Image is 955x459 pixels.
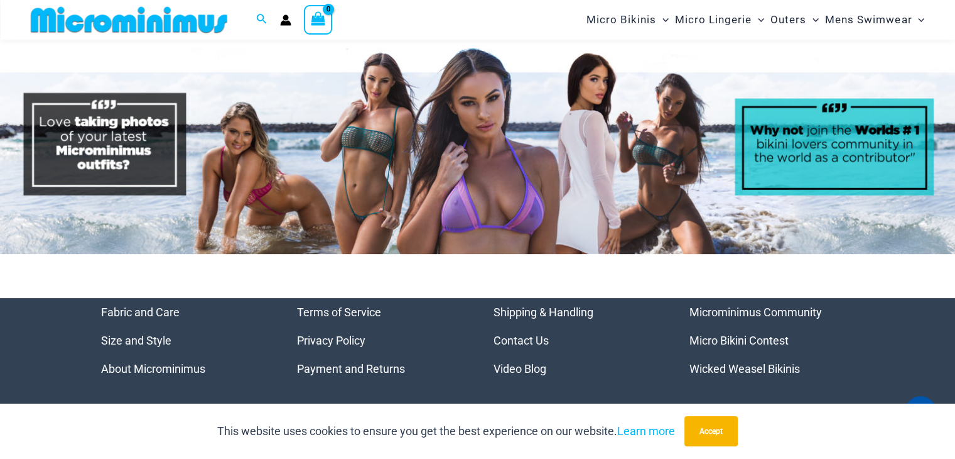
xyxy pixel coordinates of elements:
[912,4,924,36] span: Menu Toggle
[304,5,333,34] a: View Shopping Cart, empty
[689,298,855,383] aside: Footer Widget 4
[101,298,266,383] nav: Menu
[689,362,800,375] a: Wicked Weasel Bikinis
[297,298,462,383] aside: Footer Widget 2
[767,4,822,36] a: OutersMenu ToggleMenu Toggle
[689,298,855,383] nav: Menu
[297,334,365,347] a: Privacy Policy
[297,362,405,375] a: Payment and Returns
[280,14,291,26] a: Account icon link
[494,298,659,383] aside: Footer Widget 3
[689,306,822,319] a: Microminimus Community
[656,4,669,36] span: Menu Toggle
[689,334,789,347] a: Micro Bikini Contest
[26,6,232,34] img: MM SHOP LOGO FLAT
[101,334,171,347] a: Size and Style
[684,416,738,446] button: Accept
[672,4,767,36] a: Micro LingerieMenu ToggleMenu Toggle
[494,334,549,347] a: Contact Us
[101,306,180,319] a: Fabric and Care
[825,4,912,36] span: Mens Swimwear
[256,12,267,28] a: Search icon link
[752,4,764,36] span: Menu Toggle
[806,4,819,36] span: Menu Toggle
[822,4,927,36] a: Mens SwimwearMenu ToggleMenu Toggle
[297,298,462,383] nav: Menu
[101,298,266,383] aside: Footer Widget 1
[494,306,593,319] a: Shipping & Handling
[770,4,806,36] span: Outers
[494,298,659,383] nav: Menu
[101,362,205,375] a: About Microminimus
[217,422,675,441] p: This website uses cookies to ensure you get the best experience on our website.
[297,306,381,319] a: Terms of Service
[586,4,656,36] span: Micro Bikinis
[581,2,930,38] nav: Site Navigation
[494,362,546,375] a: Video Blog
[583,4,672,36] a: Micro BikinisMenu ToggleMenu Toggle
[675,4,752,36] span: Micro Lingerie
[617,424,675,438] a: Learn more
